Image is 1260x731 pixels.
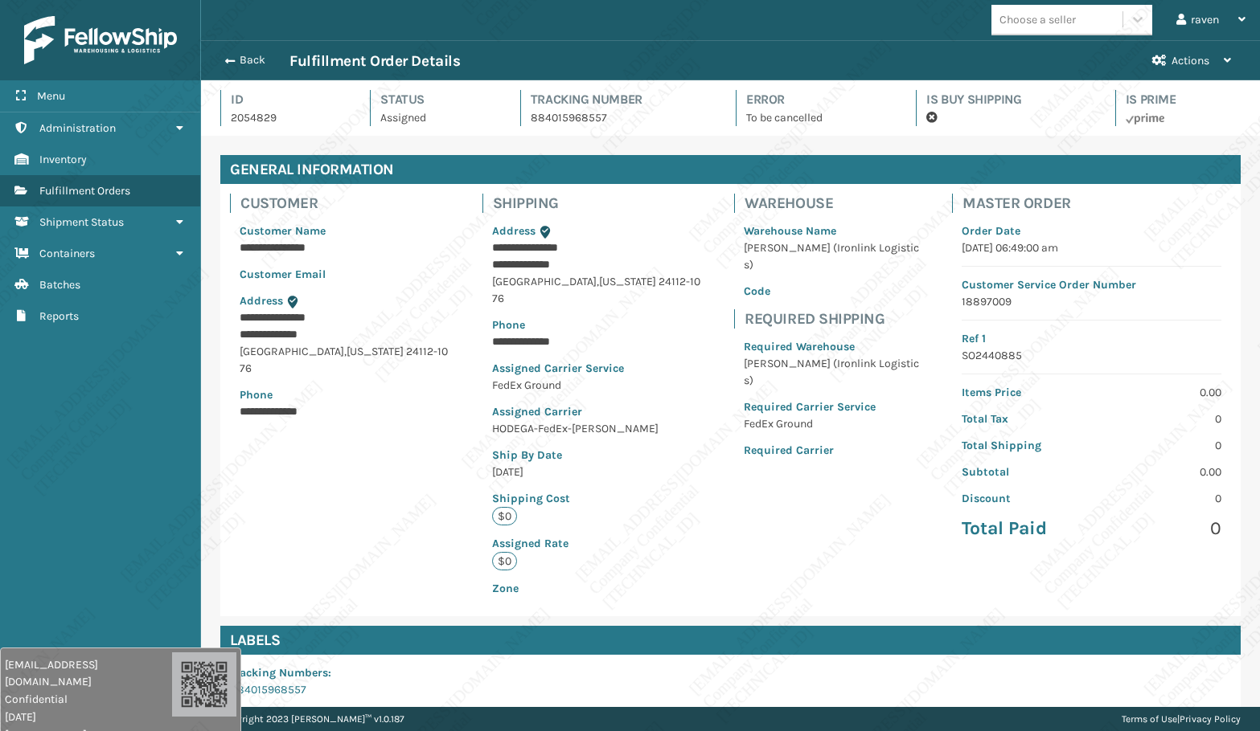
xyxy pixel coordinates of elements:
p: Warehouse Name [744,223,923,239]
button: Actions [1138,41,1246,80]
p: $0 [492,552,517,570]
h4: General Information [220,155,1241,184]
h4: Error [746,90,887,109]
p: 0 [1102,490,1221,507]
p: 0.00 [1102,464,1221,480]
p: Phone [240,386,454,403]
button: Back [215,53,289,67]
p: HODEGA-FedEx-[PERSON_NAME] [492,420,706,437]
p: 18897009 [962,293,1221,310]
p: 0.00 [1102,384,1221,401]
span: [US_STATE] [347,345,404,358]
div: Choose a seller [999,11,1076,28]
span: Fulfillment Orders [39,184,130,198]
p: Customer Email [240,266,454,283]
a: Privacy Policy [1180,713,1241,725]
span: Batches [39,278,80,292]
p: Subtotal [962,464,1081,480]
span: Tracking Numbers : [230,666,331,680]
span: Actions [1172,54,1209,67]
p: [DATE] 06:49:00 am [962,239,1221,256]
h4: Is Prime [1126,90,1241,109]
p: Assigned [380,109,490,126]
p: 0 [1102,437,1221,454]
h4: Labels [220,626,1241,655]
h4: Master Order [962,194,1231,213]
p: Items Price [962,384,1081,401]
p: Total Paid [962,517,1081,541]
p: [PERSON_NAME] (Ironlink Logistics) [744,355,923,389]
p: Discount [962,490,1081,507]
h4: Customer [240,194,463,213]
h4: Shipping [493,194,716,213]
h4: Warehouse [745,194,933,213]
p: Customer Service Order Number [962,276,1221,293]
h4: Required Shipping [745,309,933,329]
p: [DATE] [492,464,706,480]
p: 0 [1102,410,1221,427]
p: $0 [492,507,517,525]
p: To be cancelled [746,109,887,126]
p: SO2440885 [962,347,1221,364]
p: Assigned Rate [492,535,706,552]
p: Shipping Cost [492,490,706,507]
p: Assigned Carrier Service [492,360,706,377]
p: Total Tax [962,410,1081,427]
span: Containers [39,247,95,260]
span: Address [492,224,536,238]
p: Total Shipping [962,437,1081,454]
p: FedEx Ground [744,415,923,432]
span: Reports [39,309,79,323]
p: Customer Name [240,223,454,239]
p: Ref 1 [962,330,1221,347]
span: Administration [39,121,116,135]
span: Shipment Status [39,215,124,229]
p: Required Warehouse [744,338,923,355]
h4: Is Buy Shipping [926,90,1086,109]
img: logo [24,16,177,64]
span: Confidential [5,691,172,708]
p: Phone [492,316,706,333]
span: [EMAIL_ADDRESS][DOMAIN_NAME] [5,656,172,690]
a: Terms of Use [1122,713,1177,725]
p: 884015968557 [531,109,707,126]
p: Copyright 2023 [PERSON_NAME]™ v 1.0.187 [220,707,404,731]
span: [US_STATE] [599,275,656,288]
span: [GEOGRAPHIC_DATA] [492,275,597,288]
div: | [1122,707,1241,731]
h4: Status [380,90,490,109]
span: Address [240,294,283,308]
p: 2054829 [231,109,341,126]
p: Assigned Carrier [492,403,706,420]
h4: Tracking Number [531,90,707,109]
p: Required Carrier [744,442,923,459]
span: Menu [37,89,65,103]
span: , [597,275,599,288]
p: Required Carrier Service [744,398,923,415]
p: Order Date [962,223,1221,239]
p: [PERSON_NAME] (Ironlink Logistics) [744,239,923,273]
p: FedEx Ground [492,377,706,394]
span: , [344,345,347,358]
p: Zone [492,580,706,597]
a: 884015968557 [230,683,306,696]
span: Inventory [39,153,87,166]
span: [GEOGRAPHIC_DATA] [240,345,344,358]
p: Ship By Date [492,447,706,464]
h3: Fulfillment Order Details [289,51,460,71]
h4: Id [231,90,341,109]
span: [DATE] [5,709,172,725]
p: Code [744,283,923,300]
p: 0 [1102,517,1221,541]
